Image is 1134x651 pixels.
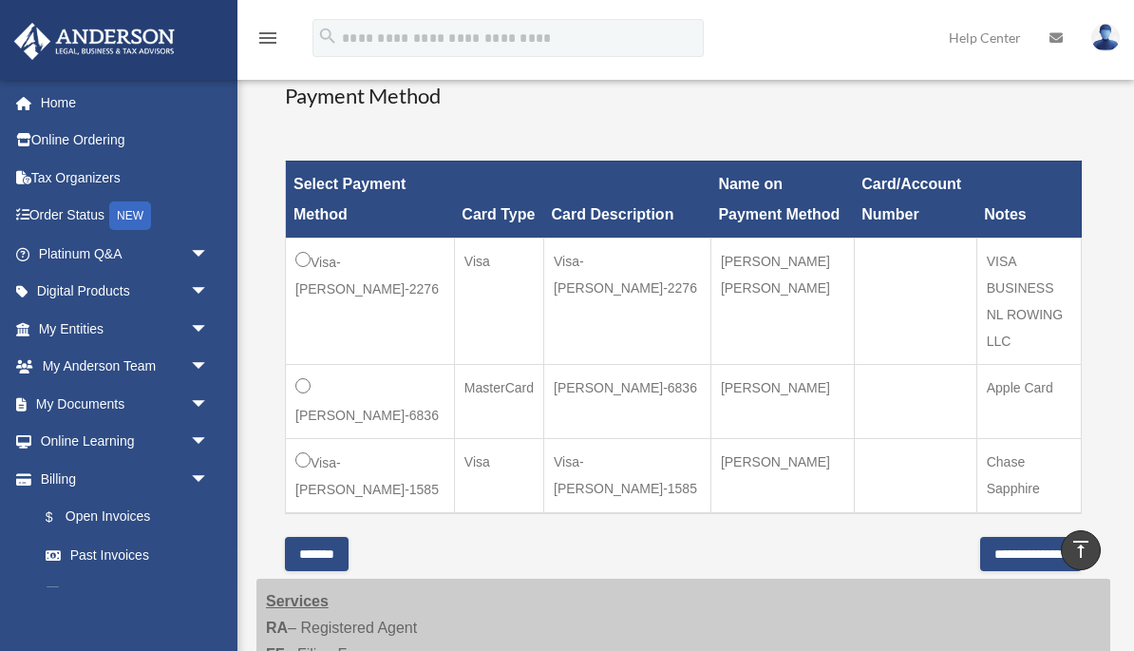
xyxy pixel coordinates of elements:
[13,273,237,311] a: Digital Productsarrow_drop_down
[13,310,237,348] a: My Entitiesarrow_drop_down
[13,348,237,386] a: My Anderson Teamarrow_drop_down
[544,238,711,364] td: Visa-[PERSON_NAME]-2276
[710,364,854,438] td: [PERSON_NAME]
[317,26,338,47] i: search
[190,423,228,462] span: arrow_drop_down
[454,161,543,238] th: Card Type
[190,460,228,499] span: arrow_drop_down
[13,235,237,273] a: Platinum Q&Aarrow_drop_down
[454,438,543,513] td: Visa
[13,423,237,461] a: Online Learningarrow_drop_down
[109,201,151,230] div: NEW
[27,498,218,537] a: $Open Invoices
[190,273,228,312] span: arrow_drop_down
[190,385,228,424] span: arrow_drop_down
[13,385,237,423] a: My Documentsarrow_drop_down
[13,122,237,160] a: Online Ordering
[544,364,711,438] td: [PERSON_NAME]-6836
[286,238,455,364] td: Visa-[PERSON_NAME]-2276
[1069,538,1092,561] i: vertical_align_top
[266,593,329,609] strong: Services
[56,506,66,529] span: $
[256,33,279,49] a: menu
[286,364,455,438] td: [PERSON_NAME]-6836
[976,438,1081,513] td: Chase Sapphire
[286,161,455,238] th: Select Payment Method
[976,238,1081,364] td: VISA BUSINESS NL ROWING LLC
[13,84,237,122] a: Home
[190,348,228,387] span: arrow_drop_down
[13,460,228,498] a: Billingarrow_drop_down
[9,23,180,60] img: Anderson Advisors Platinum Portal
[285,82,1082,111] h3: Payment Method
[1091,24,1120,51] img: User Pic
[190,310,228,349] span: arrow_drop_down
[976,161,1081,238] th: Notes
[13,159,237,197] a: Tax Organizers
[27,574,228,612] a: Manage Payments
[710,161,854,238] th: Name on Payment Method
[454,364,543,438] td: MasterCard
[266,620,288,636] strong: RA
[13,197,237,236] a: Order StatusNEW
[190,235,228,274] span: arrow_drop_down
[256,27,279,49] i: menu
[710,438,854,513] td: [PERSON_NAME]
[544,438,711,513] td: Visa-[PERSON_NAME]-1585
[544,161,711,238] th: Card Description
[286,438,455,513] td: Visa-[PERSON_NAME]-1585
[710,238,854,364] td: [PERSON_NAME] [PERSON_NAME]
[454,238,543,364] td: Visa
[976,364,1081,438] td: Apple Card
[27,536,228,574] a: Past Invoices
[854,161,976,238] th: Card/Account Number
[1061,530,1101,570] a: vertical_align_top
